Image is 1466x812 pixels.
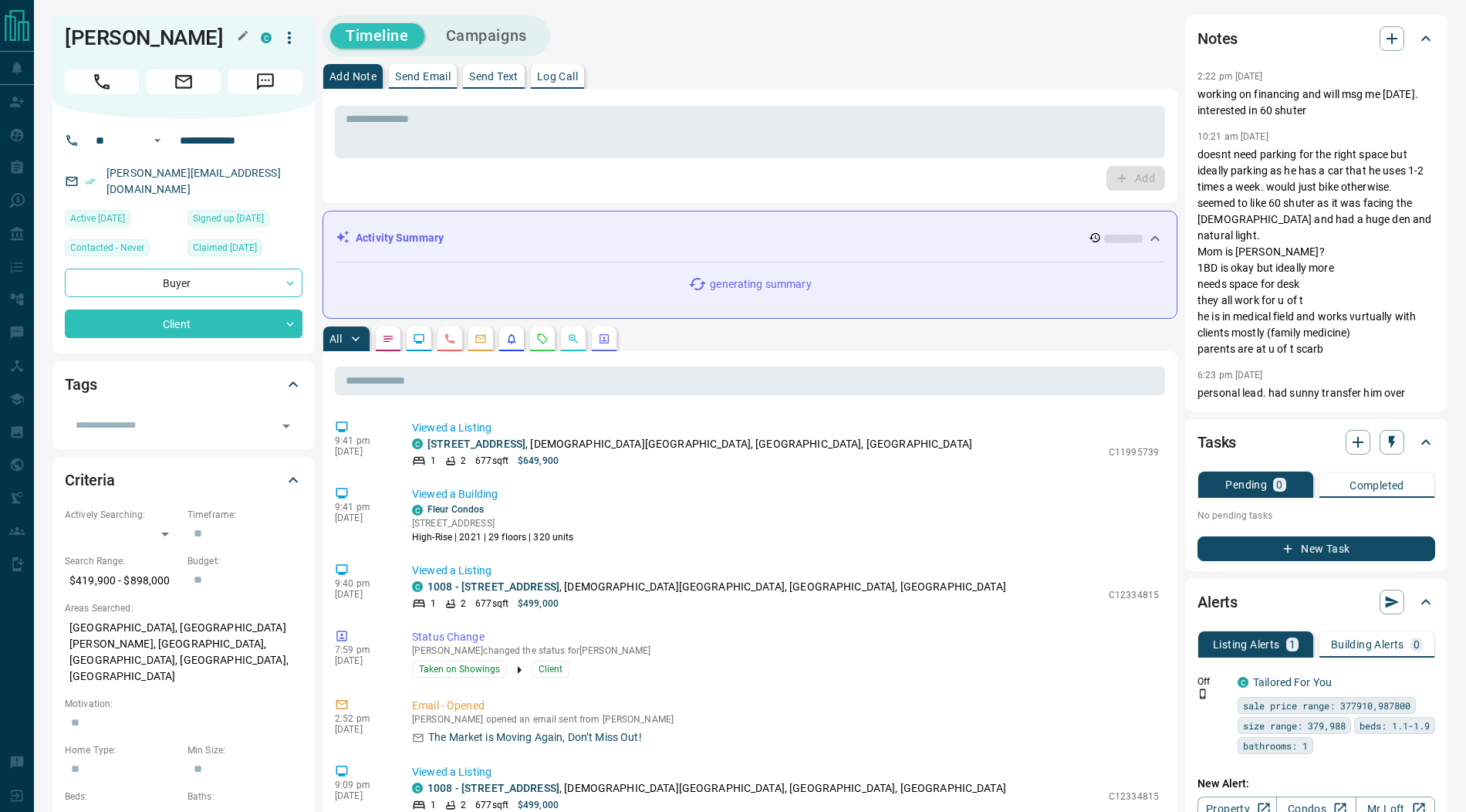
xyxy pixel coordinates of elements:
[329,71,377,82] p: Add Note
[335,645,389,655] p: 7:59 pm
[1197,689,1208,699] svg: Push Notification Only
[335,589,389,600] p: [DATE]
[65,372,96,397] h2: Tags
[1197,776,1435,792] p: New Alert:
[598,333,610,345] svg: Agent Actions
[1197,26,1238,51] h2: Notes
[85,176,96,187] svg: Email Verified
[461,454,466,468] p: 2
[427,780,1006,797] p: , [DEMOGRAPHIC_DATA][GEOGRAPHIC_DATA], [GEOGRAPHIC_DATA], [GEOGRAPHIC_DATA]
[65,508,180,522] p: Actively Searching:
[1213,639,1280,650] p: Listing Alerts
[1238,677,1248,688] div: condos.ca
[412,783,423,793] div: condos.ca
[1243,698,1410,713] span: sale price range: 377910,987800
[1197,370,1263,381] p: 6:23 pm [DATE]
[567,333,579,345] svg: Opportunities
[412,629,1159,645] p: Status Change
[1197,504,1435,527] p: No pending tasks
[710,276,811,293] p: generating summary
[65,366,302,403] div: Tags
[65,210,180,232] div: Wed Sep 10 2025
[187,239,302,261] div: Wed Aug 13 2025
[539,661,562,677] span: Client
[228,69,302,94] span: Message
[1197,430,1236,455] h2: Tasks
[70,211,125,226] span: Active [DATE]
[187,743,302,757] p: Min Size:
[412,563,1159,579] p: Viewed a Listing
[1276,479,1282,490] p: 0
[330,23,424,49] button: Timeline
[1289,639,1295,650] p: 1
[475,597,508,611] p: 677 sqft
[1109,445,1159,459] p: C11995739
[65,743,180,757] p: Home Type:
[427,579,1006,595] p: , [DEMOGRAPHIC_DATA][GEOGRAPHIC_DATA], [GEOGRAPHIC_DATA], [GEOGRAPHIC_DATA]
[65,25,238,50] h1: [PERSON_NAME]
[412,505,423,516] div: condos.ca
[335,578,389,589] p: 9:40 pm
[335,446,389,457] p: [DATE]
[335,724,389,735] p: [DATE]
[65,568,180,594] p: $419,900 - $898,000
[193,211,264,226] span: Signed up [DATE]
[1331,639,1404,650] p: Building Alerts
[65,615,302,689] p: [GEOGRAPHIC_DATA], [GEOGRAPHIC_DATA][PERSON_NAME], [GEOGRAPHIC_DATA], [GEOGRAPHIC_DATA], [GEOGRAP...
[412,486,1159,502] p: Viewed a Building
[329,333,342,344] p: All
[1109,790,1159,804] p: C12334815
[187,554,302,568] p: Budget:
[336,224,1164,252] div: Activity Summary
[461,798,466,812] p: 2
[395,71,451,82] p: Send Email
[427,580,559,593] a: 1008 - [STREET_ADDRESS]
[475,798,508,812] p: 677 sqft
[65,462,302,499] div: Criteria
[1197,584,1435,621] div: Alerts
[187,508,302,522] p: Timeframe:
[1197,424,1435,461] div: Tasks
[65,601,302,615] p: Areas Searched:
[1197,86,1435,119] p: working on financing and will msg me [DATE]. interested in 60 shuter
[413,333,425,345] svg: Lead Browsing Activity
[335,435,389,446] p: 9:41 pm
[444,333,456,345] svg: Calls
[427,438,525,450] a: [STREET_ADDRESS]
[1197,675,1228,689] p: Off
[427,436,972,452] p: , [DEMOGRAPHIC_DATA][GEOGRAPHIC_DATA], [GEOGRAPHIC_DATA], [GEOGRAPHIC_DATA]
[187,210,302,232] div: Wed Apr 19 2023
[187,790,302,804] p: Baths:
[275,415,297,437] button: Open
[1197,71,1263,82] p: 2:22 pm [DATE]
[335,790,389,801] p: [DATE]
[1197,590,1238,614] h2: Alerts
[193,240,257,255] span: Claimed [DATE]
[412,698,1159,714] p: Email - Opened
[469,71,519,82] p: Send Text
[475,333,487,345] svg: Emails
[335,502,389,513] p: 9:41 pm
[148,131,167,150] button: Open
[1197,131,1268,142] p: 10:21 am [DATE]
[1349,480,1404,491] p: Completed
[65,269,302,297] div: Buyer
[505,333,518,345] svg: Listing Alerts
[1414,639,1420,650] p: 0
[65,69,139,94] span: Call
[412,714,1159,725] p: [PERSON_NAME] opened an email sent from [PERSON_NAME]
[335,655,389,666] p: [DATE]
[412,581,423,592] div: condos.ca
[412,420,1159,436] p: Viewed a Listing
[65,554,180,568] p: Search Range:
[382,333,394,345] svg: Notes
[518,454,559,468] p: $649,900
[461,597,466,611] p: 2
[431,798,436,812] p: 1
[412,645,1159,656] p: [PERSON_NAME] changed the status for [PERSON_NAME]
[356,230,444,246] p: Activity Summary
[1225,479,1267,490] p: Pending
[335,713,389,724] p: 2:52 pm
[65,468,115,492] h2: Criteria
[427,504,484,515] a: Fleur Condos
